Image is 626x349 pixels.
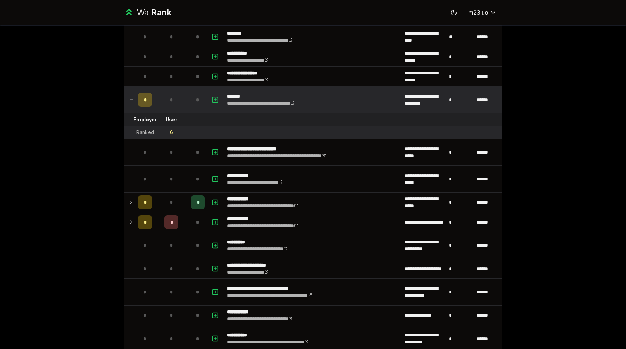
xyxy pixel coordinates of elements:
[468,8,488,17] span: m23luo
[151,7,171,17] span: Rank
[170,129,173,136] div: 6
[124,7,171,18] a: WatRank
[137,7,171,18] div: Wat
[135,113,155,126] td: Employer
[155,113,188,126] td: User
[463,6,502,19] button: m23luo
[136,129,154,136] div: Ranked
